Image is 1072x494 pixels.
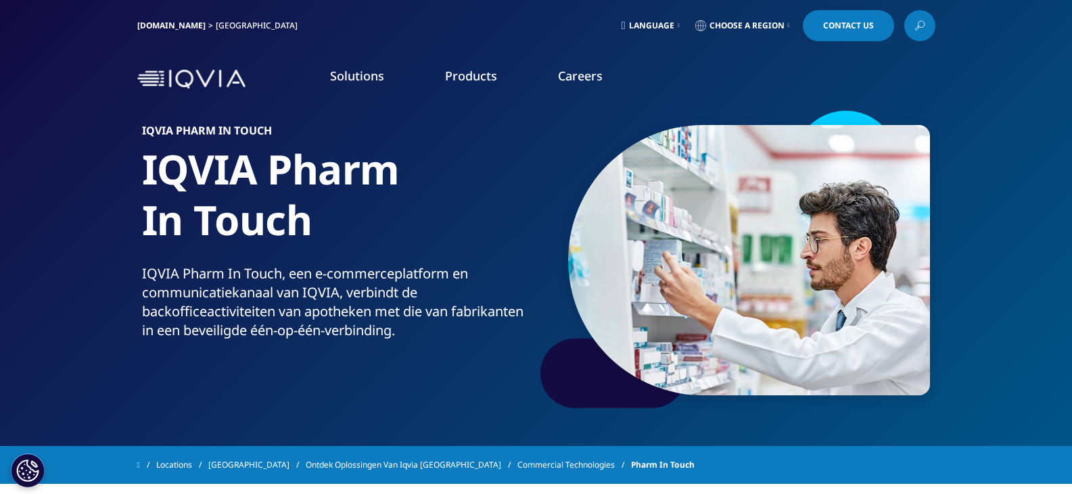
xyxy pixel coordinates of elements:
h6: IQVIA Pharm In Touch [142,125,531,144]
a: Commercial Technologies [517,453,631,477]
button: Cookie-instellingen [11,453,45,487]
a: [GEOGRAPHIC_DATA] [208,453,306,477]
h1: IQVIA Pharm In Touch [142,144,531,264]
img: 327_pharmacist-reading-prescription-drug-information.jpg [568,125,930,395]
a: Solutions [330,68,384,84]
a: [DOMAIN_NAME] [137,20,206,31]
a: Locations [156,453,208,477]
a: Ontdek Oplossingen Van Iqvia [GEOGRAPHIC_DATA] [306,453,517,477]
span: Pharm In Touch [631,453,695,477]
a: Careers [558,68,603,84]
nav: Primary [251,47,935,111]
div: [GEOGRAPHIC_DATA] [216,20,303,31]
span: Contact Us [823,22,874,30]
a: Products [445,68,497,84]
span: Choose a Region [709,20,785,31]
span: Language [629,20,674,31]
div: IQVIA Pharm In Touch, een e-commerceplatform en communicatiekanaal van IQVIA, verbindt de backoff... [142,264,531,340]
a: Contact Us [803,10,894,41]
